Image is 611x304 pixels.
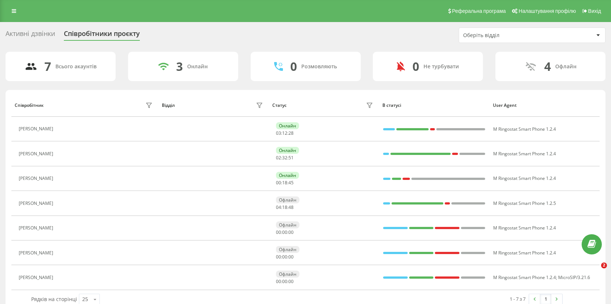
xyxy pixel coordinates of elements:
div: 1 - 7 з 7 [510,295,525,303]
div: Онлайн [276,122,299,129]
div: 0 [290,59,297,73]
span: 45 [288,180,294,186]
div: Розмовляють [301,64,337,70]
div: : : [276,205,294,210]
span: M Ringostat Smart Phone 1.2.4 [493,151,556,157]
div: [PERSON_NAME] [19,275,55,280]
span: 2 [601,263,607,268]
span: 00 [276,180,281,186]
span: 02 [276,155,281,161]
span: 00 [282,278,287,285]
span: 00 [288,229,294,235]
div: Офлайн [276,196,299,203]
span: M Ringostat Smart Phone 1.2.4 [493,250,556,256]
div: Не турбувати [423,64,459,70]
span: 12 [282,130,287,136]
div: Онлайн [187,64,208,70]
span: M Ringostat Smart Phone 1.2.4 [493,225,556,231]
div: Відділ [162,103,175,108]
div: Всього акаунтів [55,64,97,70]
div: : : [276,155,294,160]
span: 18 [282,204,287,210]
div: Онлайн [276,172,299,179]
span: 00 [282,229,287,235]
div: В статусі [382,103,486,108]
span: 00 [288,254,294,260]
div: [PERSON_NAME] [19,250,55,256]
div: [PERSON_NAME] [19,151,55,156]
span: 00 [282,254,287,260]
span: MicroSIP/3.21.6 [558,274,590,281]
div: Співробітники проєкту [64,30,140,41]
span: 00 [288,278,294,285]
span: 04 [276,204,281,210]
span: 48 [288,204,294,210]
span: 51 [288,155,294,161]
div: Онлайн [276,147,299,154]
span: M Ringostat Smart Phone 1.2.4 [493,274,556,281]
div: Оберіть відділ [463,32,551,39]
span: Рядків на сторінці [31,296,77,303]
span: 00 [276,254,281,260]
div: [PERSON_NAME] [19,225,55,231]
div: Офлайн [555,64,577,70]
div: 0 [412,59,419,73]
span: M Ringostat Smart Phone 1.2.5 [493,200,556,206]
span: 03 [276,130,281,136]
div: : : [276,180,294,185]
span: 18 [282,180,287,186]
span: Налаштування профілю [519,8,576,14]
div: : : [276,254,294,260]
div: [PERSON_NAME] [19,126,55,131]
div: [PERSON_NAME] [19,176,55,181]
div: : : [276,279,294,284]
div: 7 [44,59,51,73]
span: M Ringostat Smart Phone 1.2.4 [493,126,556,132]
div: 3 [176,59,183,73]
span: 32 [282,155,287,161]
div: : : [276,230,294,235]
span: M Ringostat Smart Phone 1.2.4 [493,175,556,181]
span: Вихід [588,8,601,14]
div: 4 [544,59,551,73]
span: 00 [276,278,281,285]
div: Активні дзвінки [6,30,55,41]
span: Реферальна програма [452,8,506,14]
iframe: Intercom live chat [586,263,604,280]
span: 00 [276,229,281,235]
div: Офлайн [276,246,299,253]
span: 28 [288,130,294,136]
div: User Agent [493,103,596,108]
div: Співробітник [15,103,44,108]
div: [PERSON_NAME] [19,201,55,206]
div: 25 [82,296,88,303]
div: Офлайн [276,221,299,228]
div: Офлайн [276,271,299,278]
div: Статус [272,103,287,108]
div: : : [276,131,294,136]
